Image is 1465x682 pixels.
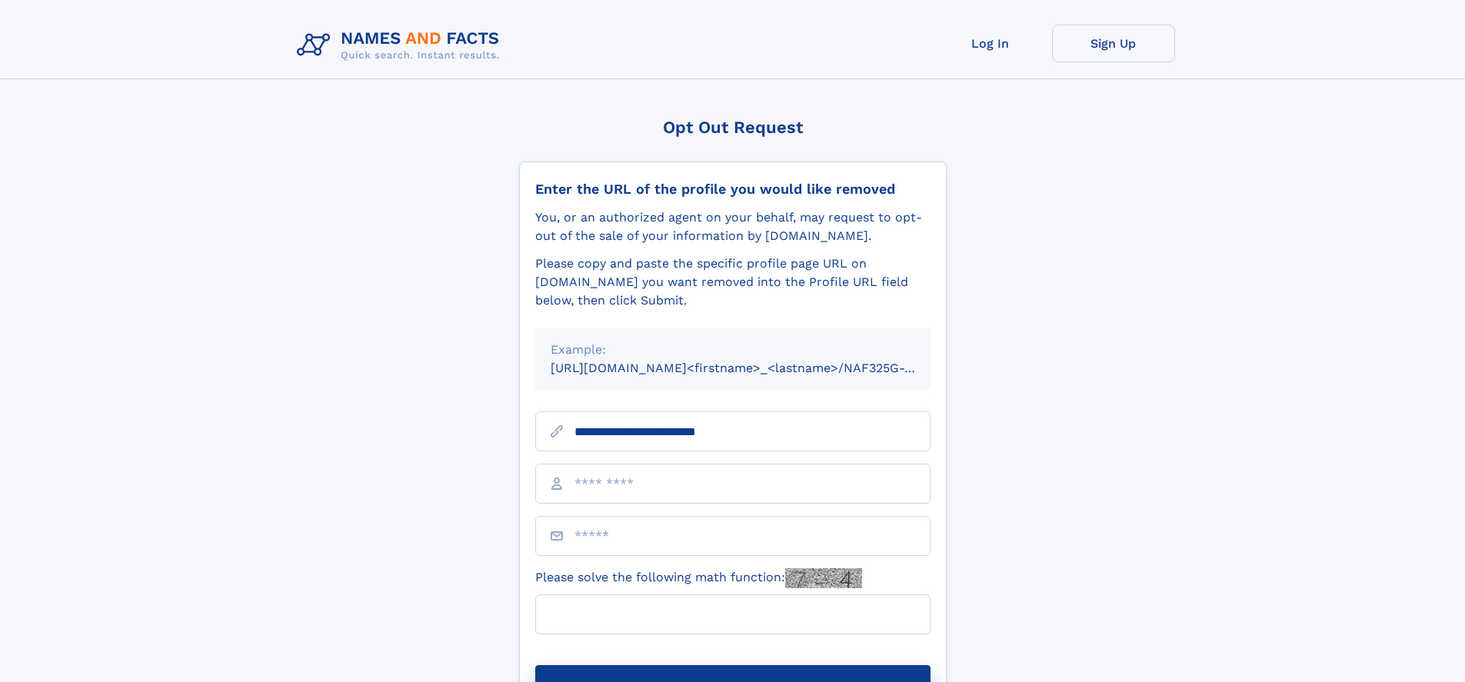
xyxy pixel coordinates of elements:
a: Log In [929,25,1052,62]
a: Sign Up [1052,25,1175,62]
label: Please solve the following math function: [535,568,862,588]
div: You, or an authorized agent on your behalf, may request to opt-out of the sale of your informatio... [535,208,931,245]
div: Enter the URL of the profile you would like removed [535,181,931,198]
div: Please copy and paste the specific profile page URL on [DOMAIN_NAME] you want removed into the Pr... [535,255,931,310]
div: Example: [551,341,915,359]
img: Logo Names and Facts [291,25,512,66]
small: [URL][DOMAIN_NAME]<firstname>_<lastname>/NAF325G-xxxxxxxx [551,361,960,375]
div: Opt Out Request [519,118,947,137]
